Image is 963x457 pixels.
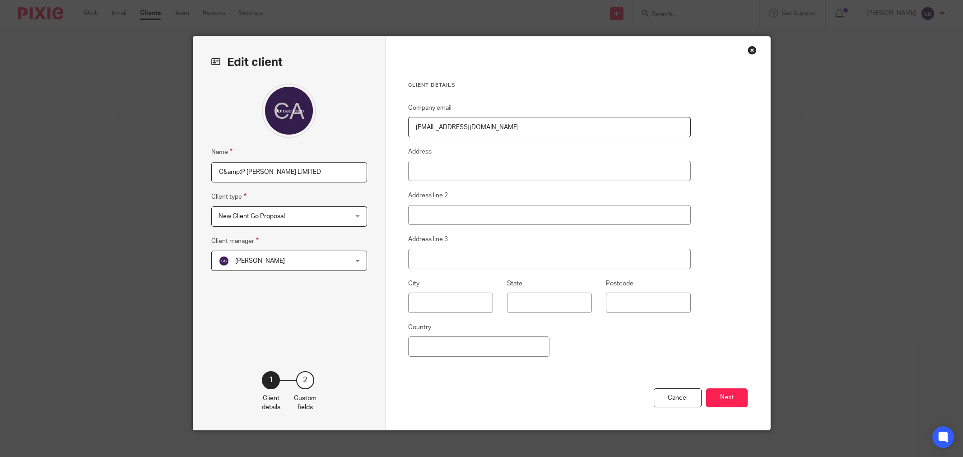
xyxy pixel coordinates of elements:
h2: Edit client [211,55,367,70]
p: Client details [262,394,280,412]
img: svg%3E [219,256,229,266]
label: State [507,279,522,288]
span: New Client Go Proposal [219,213,285,219]
label: Client manager [211,236,259,246]
div: Cancel [654,388,702,408]
label: Address line 2 [408,191,448,200]
div: 1 [262,371,280,389]
label: Address line 3 [408,235,448,244]
label: City [408,279,419,288]
label: Address [408,147,432,156]
label: Name [211,147,233,157]
p: Custom fields [294,394,316,412]
label: Postcode [606,279,633,288]
label: Country [408,323,431,332]
h3: Client details [408,82,691,89]
div: Close this dialog window [748,46,757,55]
label: Client type [211,191,247,202]
button: Next [706,388,748,408]
span: [PERSON_NAME] [235,258,285,264]
label: Company email [408,103,451,112]
div: 2 [296,371,314,389]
